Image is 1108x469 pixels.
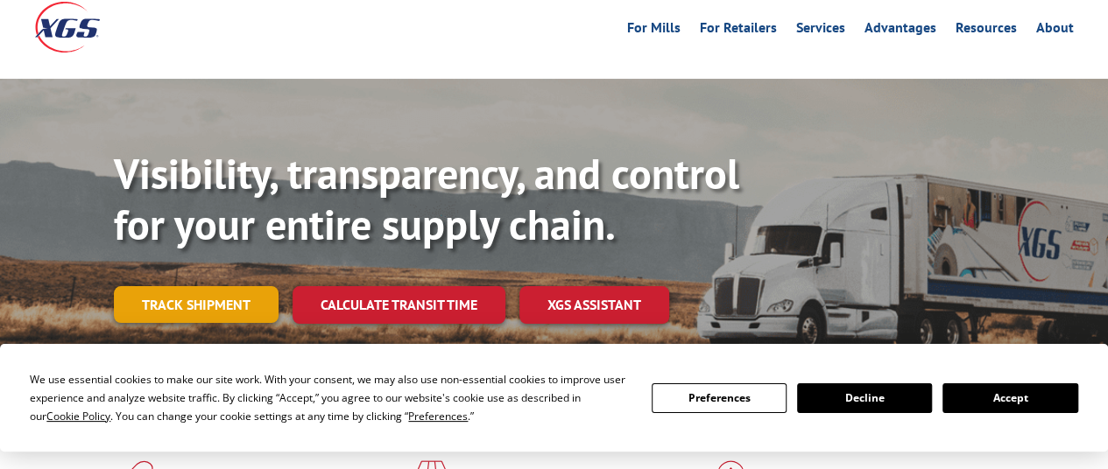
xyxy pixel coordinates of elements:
div: We use essential cookies to make our site work. With your consent, we may also use non-essential ... [30,370,630,425]
a: Resources [956,21,1017,40]
a: Track shipment [114,286,279,323]
a: For Retailers [700,21,777,40]
b: Visibility, transparency, and control for your entire supply chain. [114,146,739,251]
button: Preferences [652,383,787,413]
a: Calculate transit time [293,286,505,324]
a: Advantages [865,21,936,40]
span: Preferences [408,409,468,423]
button: Accept [942,383,1077,413]
button: Decline [797,383,932,413]
a: For Mills [627,21,681,40]
a: XGS ASSISTANT [519,286,669,324]
a: Services [796,21,845,40]
span: Cookie Policy [46,409,110,423]
a: About [1036,21,1074,40]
